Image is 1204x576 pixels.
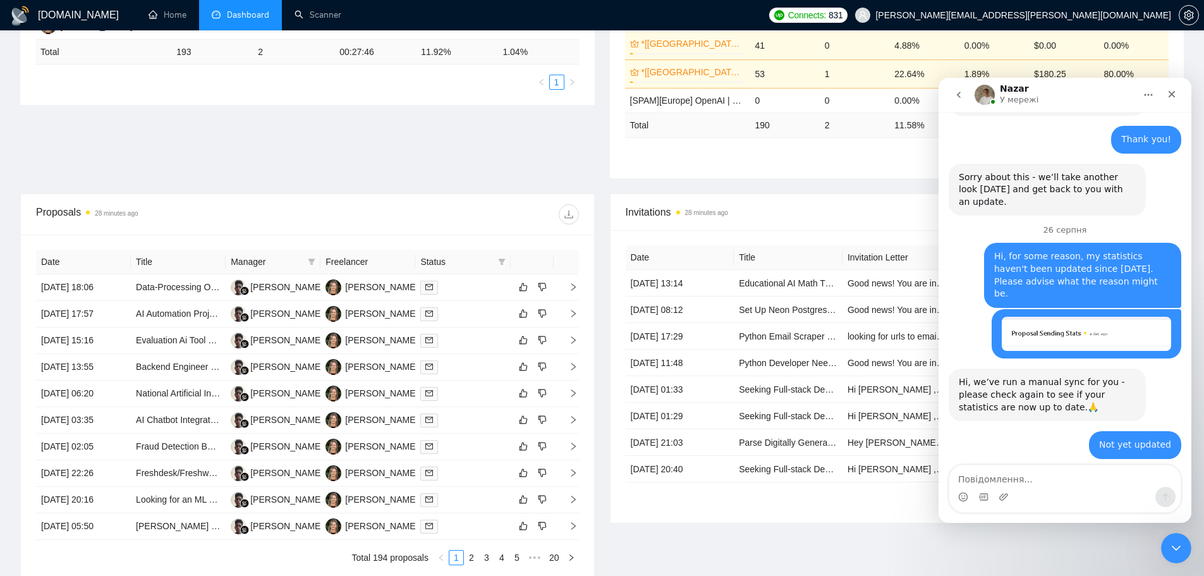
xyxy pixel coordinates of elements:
[425,310,433,317] span: mail
[231,255,303,269] span: Manager
[425,416,433,424] span: mail
[131,354,226,381] td: Backend Engineer Needed for Eleven Labs Conversational AI Project
[36,487,131,513] td: [DATE] 20:16
[95,210,138,217] time: 28 minutes ago
[858,11,867,20] span: user
[939,78,1191,523] iframe: To enrich screen reader interactions, please activate Accessibility in Grammarly extension settings
[231,386,246,401] img: AK
[250,413,323,427] div: [PERSON_NAME]
[10,148,243,165] div: 26 серпня
[538,441,547,451] span: dislike
[564,550,579,565] li: Next Page
[253,40,334,64] td: 2
[516,279,531,295] button: like
[11,388,242,409] textarea: Повідомлення...
[226,250,320,274] th: Manager
[250,280,323,294] div: [PERSON_NAME]
[559,495,578,504] span: right
[829,8,842,22] span: 831
[535,306,550,321] button: dislike
[136,335,238,345] a: Evaluation Ai Tool on GHL
[1179,10,1198,20] span: setting
[538,388,547,398] span: dislike
[250,386,323,400] div: [PERSON_NAME]
[131,328,226,354] td: Evaluation Ai Tool on GHL
[250,307,323,321] div: [PERSON_NAME]
[231,388,323,398] a: AK[PERSON_NAME]
[36,274,131,301] td: [DATE] 18:06
[516,386,531,401] button: like
[36,301,131,328] td: [DATE] 17:57
[820,113,889,137] td: 2
[10,48,243,86] div: den@coxit.co каже…
[8,5,32,29] button: go back
[345,307,418,321] div: [PERSON_NAME]
[231,333,246,348] img: AK
[136,362,408,372] a: Backend Engineer Needed for Eleven Labs Conversational AI Project
[788,8,826,22] span: Connects:
[549,75,564,90] li: 1
[231,492,246,508] img: AK
[559,362,578,371] span: right
[36,434,131,460] td: [DATE] 02:05
[626,350,734,376] td: [DATE] 11:48
[516,518,531,534] button: like
[535,492,550,507] button: dislike
[325,494,418,504] a: IM[PERSON_NAME]
[46,165,243,230] div: Hi, for some reason, my statistics haven't been updated since [DATE]. Please advise what the reas...
[538,335,547,345] span: dislike
[739,278,1049,288] a: Educational AI Math Tutor — AI Integration + Full‑Stack (LLM + OCR + Python)
[149,9,186,20] a: homeHome
[538,362,547,372] span: dislike
[345,466,418,480] div: [PERSON_NAME]
[642,65,743,79] a: *[[GEOGRAPHIC_DATA]] AI & Machine Learning Software
[734,456,842,482] td: Seeking Full-stack Developers with Python, Databases (SQL), and cloud experience - DSQL-2025-q3
[889,113,959,137] td: 11.58 %
[131,513,226,540] td: Cassidy ai agent builder with finance background
[559,522,578,530] span: right
[183,56,233,68] div: Thank you!
[295,9,341,20] a: searchScanner
[231,465,246,481] img: AK
[217,409,237,429] button: Надіслати повідомлення…
[519,468,528,478] span: like
[250,333,323,347] div: [PERSON_NAME]
[538,78,545,86] span: left
[559,283,578,291] span: right
[10,86,243,149] div: Nazar каже…
[734,245,842,270] th: Title
[231,361,323,371] a: AK[PERSON_NAME]
[739,358,968,368] a: Python Developer Needed to Create Configurable Reports
[545,550,564,565] li: 20
[222,5,245,28] div: Закрити
[626,403,734,429] td: [DATE] 01:29
[535,518,550,534] button: dislike
[250,466,323,480] div: [PERSON_NAME]
[231,306,246,322] img: AK
[525,550,545,565] span: •••
[516,333,531,348] button: like
[136,309,276,319] a: AI Automation Project Development
[171,40,253,64] td: 193
[734,270,842,297] td: Educational AI Math Tutor — AI Integration + Full‑Stack (LLM + OCR + Python)
[325,492,341,508] img: IM
[345,360,418,374] div: [PERSON_NAME]
[240,313,249,322] img: gigradar-bm.png
[325,388,418,398] a: IM[PERSON_NAME]
[231,281,323,291] a: AK[PERSON_NAME]
[494,550,509,565] li: 4
[231,494,323,504] a: AK[PERSON_NAME]
[626,204,1169,220] span: Invitations
[630,68,639,77] span: crown
[425,522,433,530] span: mail
[325,412,341,428] img: IM
[198,5,222,29] button: Головна
[525,550,545,565] li: Next 5 Pages
[131,460,226,487] td: Freshdesk/Freshworks AI Chatbot development and implementation
[231,520,323,530] a: AK[PERSON_NAME]
[240,286,249,295] img: gigradar-bm.png
[534,75,549,90] button: left
[626,429,734,456] td: [DATE] 21:03
[10,353,243,391] div: den@coxit.co каже…
[231,441,323,451] a: AK[PERSON_NAME]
